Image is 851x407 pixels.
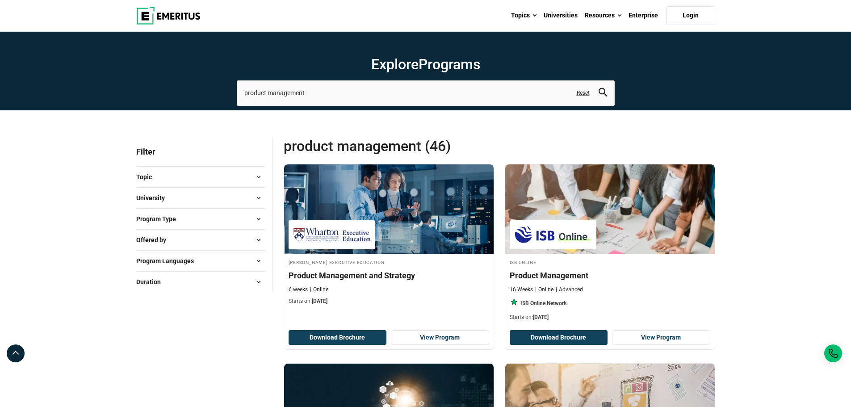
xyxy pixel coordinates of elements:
input: search-page [237,80,615,105]
h1: Explore [237,55,615,73]
img: ISB Online [514,225,592,245]
a: View Program [612,330,710,345]
span: Topic [136,172,159,182]
span: Offered by [136,235,173,245]
p: Online [535,286,553,294]
span: Programs [419,56,480,73]
button: Download Brochure [289,330,387,345]
p: ISB Online Network [520,300,566,307]
img: Wharton Executive Education [293,225,371,245]
span: [DATE] [533,314,549,320]
a: search [599,90,608,99]
p: Filter [136,137,265,166]
p: Online [310,286,328,294]
span: Program Type [136,214,183,224]
button: Program Type [136,212,265,226]
p: Advanced [556,286,583,294]
button: Offered by [136,233,265,247]
a: Reset search [577,89,590,97]
span: University [136,193,172,203]
img: Product Management and Strategy | Online Product Design and Innovation Course [284,164,494,254]
span: Program Languages [136,256,201,266]
button: Topic [136,170,265,184]
span: [DATE] [312,298,327,304]
button: Download Brochure [510,330,608,345]
span: Duration [136,277,168,287]
h4: Product Management and Strategy [289,270,489,281]
p: 6 weeks [289,286,308,294]
img: Product Management | Online Product Design and Innovation Course [505,164,715,254]
a: Product Design and Innovation Course by ISB Online - September 30, 2025 ISB Online ISB Online Pro... [505,164,715,326]
a: View Program [391,330,489,345]
button: search [599,88,608,98]
h4: ISB Online [510,258,710,266]
p: 16 Weeks [510,286,533,294]
button: University [136,191,265,205]
button: Duration [136,275,265,289]
button: Program Languages [136,254,265,268]
a: Login [666,6,715,25]
a: Product Design and Innovation Course by Wharton Executive Education - September 11, 2025 Wharton ... [284,164,494,310]
h4: [PERSON_NAME] Executive Education [289,258,489,266]
h4: Product Management [510,270,710,281]
span: product management (46) [284,137,499,155]
p: Starts on: [289,298,489,305]
p: Starts on: [510,314,710,321]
